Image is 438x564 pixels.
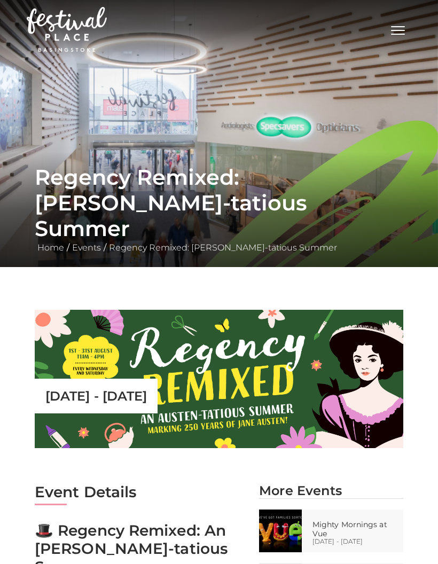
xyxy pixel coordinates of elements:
div: / / [27,164,411,254]
h2: More Events [259,483,403,498]
img: Festival Place Logo [27,7,107,52]
button: Toggle navigation [385,21,411,37]
p: [DATE] - [DATE] [45,388,147,404]
p: [DATE] - [DATE] [312,538,401,545]
h2: Event Details [35,483,243,501]
h1: Regency Remixed: [PERSON_NAME]-tatious Summer [35,164,403,241]
a: Events [69,242,104,253]
a: Regency Remixed: [PERSON_NAME]-tatious Summer [106,242,340,253]
p: Mighty Mornings at Vue [312,520,401,538]
a: Home [35,242,67,253]
a: Mighty Mornings at Vue [DATE] - [DATE] [251,510,411,552]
